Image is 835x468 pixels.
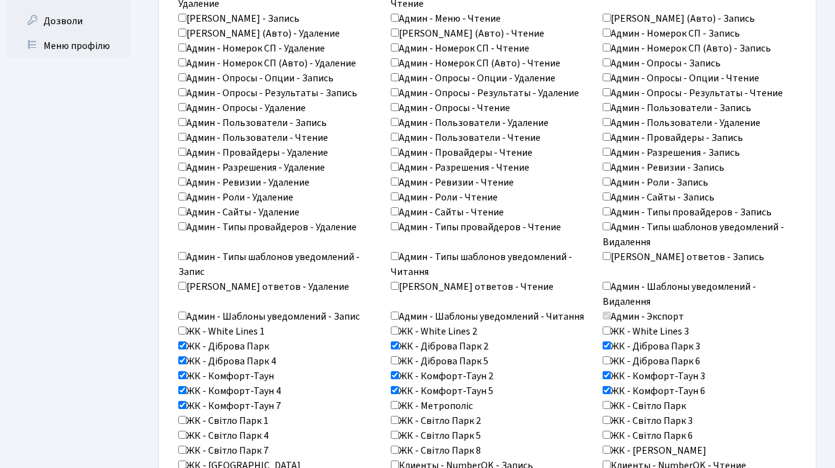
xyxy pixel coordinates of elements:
input: ЖК - Світло Парк [603,401,611,409]
input: Админ - Опросы - Результаты - Чтение [603,88,611,96]
label: ЖК - Світло Парк 2 [391,413,481,428]
label: Админ - Разрешения - Удаление [178,160,325,175]
input: ЖК - Світло Парк 5 [391,431,399,439]
input: ЖК - White Lines 2 [391,326,399,335]
input: Админ - Типы провайдеров - Запись [603,207,611,215]
label: ЖК - Комфорт-Таун 2 [391,369,493,384]
input: Админ - Опросы - Удаление [178,103,186,111]
label: ЖК - White Lines 3 [603,324,689,339]
input: Админ - Номерок СП (Авто) - Запись [603,43,611,52]
input: ЖК - White Lines 3 [603,326,611,335]
input: Админ - Пользователи - Запись [178,118,186,126]
label: ЖК - [PERSON_NAME] [603,443,706,458]
label: ЖК - Світло Парк 7 [178,443,268,458]
label: Админ - Шаблоны уведомлений - Запис [178,309,360,324]
label: Админ - Меню - Чтение [391,11,501,26]
input: Админ - Роли - Удаление [178,192,186,200]
input: [PERSON_NAME] (Авто) - Запись [603,14,611,22]
input: Админ - Экспорт [603,312,611,320]
label: Админ - Типы провайдеров - Удаление [178,220,357,235]
label: ЖК - White Lines 1 [178,324,265,339]
label: Админ - Номерок СП (Авто) - Удаление [178,56,356,71]
label: Админ - Роли - Чтение [391,190,498,205]
input: ЖК - Комфорт-Таун [178,371,186,379]
label: ЖК - Метрополіс [391,398,473,413]
input: Админ - Опросы - Результаты - Запись [178,88,186,96]
label: Админ - Пользователи - Запись [603,101,751,115]
input: Админ - Ревизии - Чтение [391,178,399,186]
input: ЖК - Світло Парк 6 [603,431,611,439]
label: Админ - Опросы - Удаление [178,101,306,115]
label: ЖК - Світло Парк 4 [178,428,268,443]
input: ЖК - Світло Парк 2 [391,416,399,424]
label: ЖК - Світло Парк 3 [603,413,693,428]
input: Админ - Роли - Чтение [391,192,399,200]
input: Админ - Номерок СП - Удаление [178,43,186,52]
input: Админ - Пользователи - Удаление [603,118,611,126]
label: Админ - Сайты - Чтение [391,205,504,220]
label: ЖК - Комфорт-Таун 7 [178,398,281,413]
label: Админ - Опросы - Опции - Удаление [391,71,555,86]
a: Меню профілю [6,34,130,58]
input: Админ - Типы шаблонов уведомлений - Запис [178,252,186,260]
input: ЖК - Діброва Парк 5 [391,356,399,364]
input: Админ - Опросы - Опции - Запись [178,73,186,81]
input: Админ - Типы шаблонов уведомлений - Видалення [603,222,611,230]
input: [PERSON_NAME] ответов - Удаление [178,282,186,290]
input: ЖК - Світло Парк 3 [603,416,611,424]
input: ЖК - Комфорт-Таун 6 [603,386,611,394]
input: [PERSON_NAME] - Запись [178,14,186,22]
label: Админ - Опросы - Опции - Запись [178,71,334,86]
input: ЖК - Світло Парк 1 [178,416,186,424]
label: Админ - Пользователи - Удаление [391,115,549,130]
label: Админ - Экспорт [603,309,684,324]
input: Админ - Опросы - Результаты - Удаление [391,88,399,96]
input: Админ - Сайты - Удаление [178,207,186,215]
input: ЖК - Діброва Парк 2 [391,341,399,349]
input: ЖК - White Lines 1 [178,326,186,335]
label: Админ - Типы шаблонов уведомлений - Читання [391,250,585,279]
label: [PERSON_NAME] - Запись [178,11,299,26]
label: Админ - Провайдеры - Удаление [178,145,328,160]
label: [PERSON_NAME] (Авто) - Запись [603,11,755,26]
label: ЖК - Комфорт-Таун [178,369,274,384]
input: [PERSON_NAME] (Авто) - Чтение [391,29,399,37]
label: Админ - Номерок СП - Запись [603,26,740,41]
label: [PERSON_NAME] ответов - Удаление [178,279,349,294]
label: Админ - Роли - Удаление [178,190,293,205]
input: Админ - Типы провайдеров - Удаление [178,222,186,230]
label: Админ - Опросы - Опции - Чтение [603,71,759,86]
input: ЖК - Діброва Парк 4 [178,356,186,364]
label: ЖК - Комфорт-Таун 5 [391,384,493,398]
input: Админ - Номерок СП - Чтение [391,43,399,52]
input: ЖК - Комфорт-Таун 4 [178,386,186,394]
label: Админ - Ревизии - Чтение [391,175,514,190]
input: ЖК - Діброва Парк 6 [603,356,611,364]
input: ЖК - Світло Парк 4 [178,431,186,439]
input: Админ - Разрешения - Чтение [391,163,399,171]
input: Админ - Опросы - Опции - Чтение [603,73,611,81]
input: [PERSON_NAME] ответов - Запись [603,252,611,260]
input: Админ - Номерок СП (Авто) - Удаление [178,58,186,66]
label: ЖК - Світло Парк [603,398,686,413]
label: Админ - Типы провайдеров - Чтение [391,220,561,235]
input: ЖК - Світло Парк 7 [178,446,186,454]
input: Админ - Провайдеры - Запись [603,133,611,141]
label: ЖК - Світло Парк 6 [603,428,693,443]
input: Админ - Разрешения - Удаление [178,163,186,171]
label: ЖК - Діброва Парк 2 [391,339,488,354]
label: Админ - Номерок СП - Удаление [178,41,325,56]
input: [PERSON_NAME] (Авто) - Удаление [178,29,186,37]
label: ЖК - Світло Парк 8 [391,443,481,458]
input: ЖК - Діброва Парк [178,341,186,349]
label: ЖК - Діброва Парк 4 [178,354,276,369]
label: Админ - Номерок СП (Авто) - Чтение [391,56,560,71]
label: Админ - Ревизии - Запись [603,160,724,175]
label: Админ - Сайты - Удаление [178,205,299,220]
label: [PERSON_NAME] ответов - Чтение [391,279,554,294]
label: Админ - Шаблоны уведомлений - Читання [391,309,584,324]
input: Админ - Типы шаблонов уведомлений - Читання [391,252,399,260]
input: Админ - Меню - Чтение [391,14,399,22]
label: ЖК - Світло Парк 5 [391,428,481,443]
label: Админ - Провайдеры - Запись [603,130,743,145]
